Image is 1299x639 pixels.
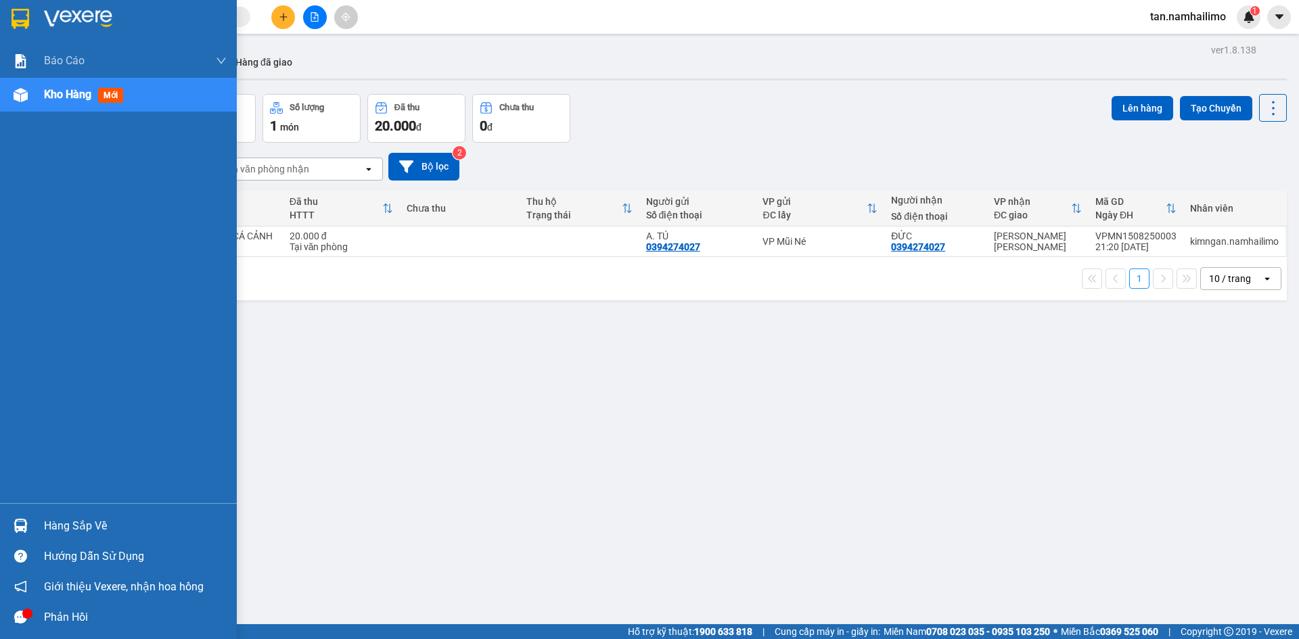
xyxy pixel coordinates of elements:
[1053,629,1057,634] span: ⚪️
[891,195,980,206] div: Người nhận
[646,241,700,252] div: 0394274027
[1190,236,1279,247] div: kimngan.namhailimo
[520,191,639,227] th: Toggle SortBy
[44,88,91,101] span: Kho hàng
[283,191,400,227] th: Toggle SortBy
[480,118,487,134] span: 0
[1095,241,1177,252] div: 21:20 [DATE]
[1224,627,1233,636] span: copyright
[303,5,327,29] button: file-add
[1168,624,1170,639] span: |
[98,88,123,103] span: mới
[762,624,765,639] span: |
[271,5,295,29] button: plus
[290,210,382,220] div: HTTT
[1190,203,1279,214] div: Nhân viên
[44,52,85,69] span: Báo cáo
[891,231,980,241] div: ĐỨC
[762,210,867,220] div: ĐC lấy
[646,231,750,241] div: A. TÚ
[891,241,945,252] div: 0394274027
[994,196,1071,207] div: VP nhận
[994,210,1071,220] div: ĐC giao
[263,94,361,143] button: Số lượng1món
[388,153,459,181] button: Bộ lọc
[14,88,28,102] img: warehouse-icon
[646,210,750,220] div: Số điện thoại
[407,203,513,214] div: Chưa thu
[1095,210,1166,220] div: Ngày ĐH
[290,103,324,112] div: Số lượng
[1095,196,1166,207] div: Mã GD
[14,550,27,563] span: question-circle
[394,103,419,112] div: Đã thu
[1262,273,1273,284] svg: open
[44,516,227,536] div: Hàng sắp về
[762,236,878,247] div: VP Mũi Né
[1061,624,1158,639] span: Miền Bắc
[1243,11,1255,23] img: icon-new-feature
[526,210,622,220] div: Trạng thái
[1211,43,1256,57] div: ver 1.8.138
[694,626,752,637] strong: 1900 633 818
[44,578,204,595] span: Giới thiệu Vexere, nhận hoa hồng
[216,55,227,66] span: down
[334,5,358,29] button: aim
[1100,626,1158,637] strong: 0369 525 060
[290,196,382,207] div: Đã thu
[280,122,299,133] span: món
[994,231,1082,252] div: [PERSON_NAME] [PERSON_NAME]
[1089,191,1183,227] th: Toggle SortBy
[310,12,319,22] span: file-add
[628,624,752,639] span: Hỗ trợ kỹ thuật:
[416,122,421,133] span: đ
[987,191,1089,227] th: Toggle SortBy
[756,191,884,227] th: Toggle SortBy
[14,580,27,593] span: notification
[926,626,1050,637] strong: 0708 023 035 - 0935 103 250
[1180,96,1252,120] button: Tạo Chuyến
[526,196,622,207] div: Thu hộ
[1273,11,1285,23] span: caret-down
[1209,272,1251,285] div: 10 / trang
[225,46,303,78] button: Hàng đã giao
[762,196,867,207] div: VP gửi
[646,196,750,207] div: Người gửi
[14,519,28,533] img: warehouse-icon
[375,118,416,134] span: 20.000
[499,103,534,112] div: Chưa thu
[363,164,374,174] svg: open
[14,54,28,68] img: solution-icon
[367,94,465,143] button: Đã thu20.000đ
[44,607,227,628] div: Phản hồi
[891,211,980,222] div: Số điện thoại
[487,122,493,133] span: đ
[775,624,880,639] span: Cung cấp máy in - giấy in:
[1267,5,1291,29] button: caret-down
[1139,8,1237,25] span: tan.namhailimo
[884,624,1050,639] span: Miền Nam
[290,231,393,241] div: 20.000 đ
[216,162,309,176] div: Chọn văn phòng nhận
[14,611,27,623] span: message
[1250,6,1260,16] sup: 1
[341,12,350,22] span: aim
[472,94,570,143] button: Chưa thu0đ
[44,546,227,567] div: Hướng dẫn sử dụng
[270,118,277,134] span: 1
[1252,6,1257,16] span: 1
[290,241,393,252] div: Tại văn phòng
[453,146,466,160] sup: 2
[12,9,29,29] img: logo-vxr
[1112,96,1173,120] button: Lên hàng
[279,12,288,22] span: plus
[1129,268,1149,289] button: 1
[1095,231,1177,241] div: VPMN1508250003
